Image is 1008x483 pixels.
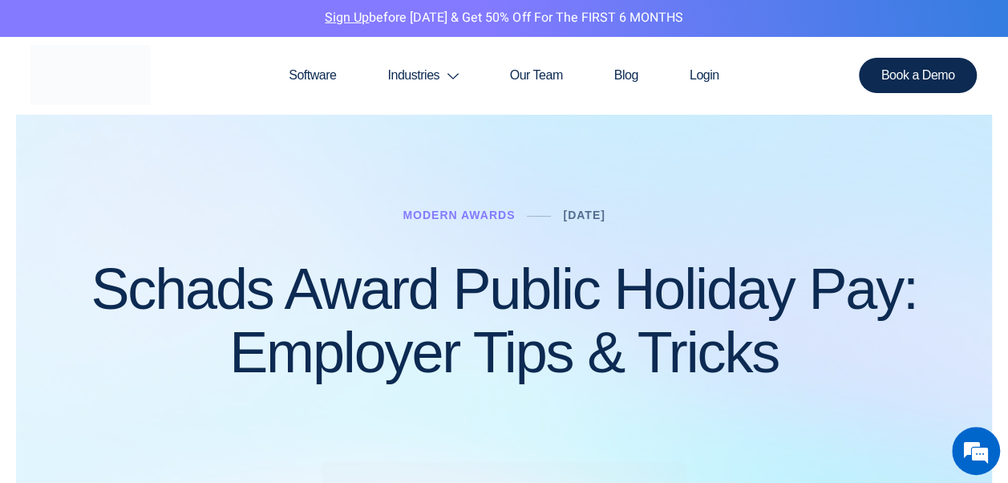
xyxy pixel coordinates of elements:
[563,209,605,221] a: [DATE]
[881,69,955,82] span: Book a Demo
[403,209,515,221] a: Modern Awards
[664,37,745,114] a: Login
[589,37,664,114] a: Blog
[484,37,589,114] a: Our Team
[263,37,362,114] a: Software
[362,37,484,114] a: Industries
[32,258,976,384] h1: Schads Award Public Holiday Pay: Employer Tips & Tricks
[12,8,996,29] p: before [DATE] & Get 50% Off for the FIRST 6 MONTHS
[325,8,369,27] a: Sign Up
[859,58,978,93] a: Book a Demo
